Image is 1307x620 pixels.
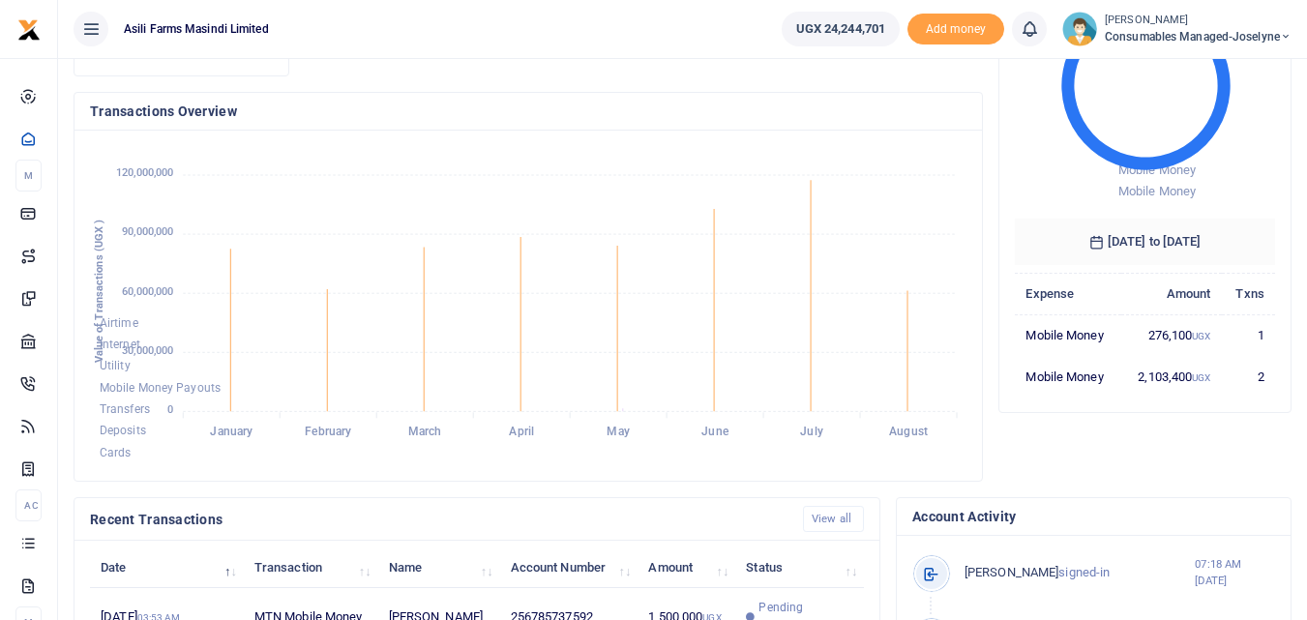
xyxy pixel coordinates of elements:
tspan: 90,000,000 [122,226,173,239]
td: 276,100 [1121,314,1222,356]
img: logo-small [17,18,41,42]
span: Add money [907,14,1004,45]
tspan: April [509,426,534,439]
td: 1 [1222,314,1275,356]
span: Deposits [100,425,146,438]
td: Mobile Money [1015,314,1120,356]
th: Date: activate to sort column descending [90,546,244,588]
a: UGX 24,244,701 [782,12,900,46]
h6: [DATE] to [DATE] [1015,219,1275,265]
th: Status: activate to sort column ascending [735,546,864,588]
tspan: 120,000,000 [116,167,173,180]
span: Mobile Money [1118,184,1196,198]
span: Transfers [100,402,150,416]
span: Cards [100,446,132,459]
span: Internet [100,338,140,351]
a: Add money [907,20,1004,35]
li: Toup your wallet [907,14,1004,45]
p: signed-in [965,563,1195,583]
th: Txns [1222,273,1275,314]
span: UGX 24,244,701 [796,19,885,39]
span: Mobile Money [1118,162,1196,177]
span: Mobile Money Payouts [100,381,221,395]
small: [PERSON_NAME] [1105,13,1292,29]
small: 07:18 AM [DATE] [1195,556,1275,589]
h4: Transactions Overview [90,101,966,122]
span: Asili Farms Masindi Limited [116,20,277,38]
a: logo-small logo-large logo-large [17,21,41,36]
th: Amount [1121,273,1222,314]
tspan: May [607,426,629,439]
span: Consumables managed-Joselyne [1105,28,1292,45]
td: Mobile Money [1015,356,1120,397]
span: Utility [100,360,131,373]
span: [PERSON_NAME] [965,565,1058,579]
th: Expense [1015,273,1120,314]
th: Name: activate to sort column ascending [377,546,499,588]
tspan: June [701,426,728,439]
th: Transaction: activate to sort column ascending [244,546,378,588]
tspan: July [800,426,822,439]
li: Wallet ballance [774,12,907,46]
td: 2 [1222,356,1275,397]
img: profile-user [1062,12,1097,46]
h4: Recent Transactions [90,509,787,530]
tspan: August [889,426,928,439]
a: View all [803,506,864,532]
small: UGX [1192,331,1210,341]
th: Amount: activate to sort column ascending [638,546,735,588]
a: profile-user [PERSON_NAME] Consumables managed-Joselyne [1062,12,1292,46]
tspan: 0 [167,403,173,416]
tspan: January [210,426,252,439]
th: Account Number: activate to sort column ascending [499,546,638,588]
small: UGX [1192,372,1210,383]
h4: Account Activity [912,506,1275,527]
span: Airtime [100,316,138,330]
tspan: February [305,426,351,439]
li: M [15,160,42,192]
tspan: 60,000,000 [122,285,173,298]
td: 2,103,400 [1121,356,1222,397]
text: Value of Transactions (UGX ) [93,220,105,364]
tspan: 30,000,000 [122,344,173,357]
tspan: March [408,426,442,439]
li: Ac [15,489,42,521]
